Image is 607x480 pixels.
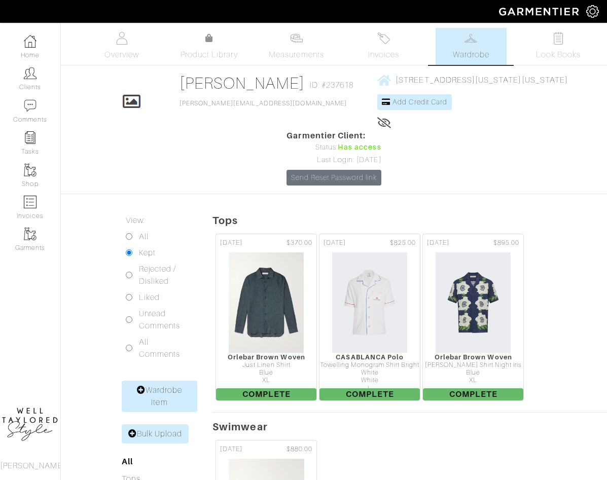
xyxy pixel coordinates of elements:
a: [PERSON_NAME][EMAIL_ADDRESS][DOMAIN_NAME] [180,100,347,107]
a: [PERSON_NAME] [180,74,305,92]
img: garmentier-logo-header-white-b43fb05a5012e4ada735d5af1a66efaba907eab6374d6393d1fbf88cb4ef424d.png [494,3,586,20]
div: [PERSON_NAME] Shirt Night Iris [423,361,523,369]
label: All [139,231,149,243]
span: Wardrobe [453,49,489,61]
img: dashboard-icon-dbcd8f5a0b271acd01030246c82b418ddd0df26cd7fceb0bd07c9910d44c42f6.png [24,35,37,48]
img: reminder-icon-8004d30b9f0a5d33ae49ab947aed9ed385cf756f9e5892f1edd6e32f2345188e.png [24,131,37,144]
label: All Comments [139,336,188,360]
div: XL [216,377,316,384]
a: Send Reset Password link [287,170,381,186]
h5: Tops [212,214,607,227]
div: XL [423,377,523,384]
span: [DATE] [220,238,242,248]
span: Add Credit Card [392,98,447,106]
img: wardrobe-487a4870c1b7c33e795ec22d11cfc2ed9d08956e64fb3008fe2437562e282088.svg [465,32,477,45]
img: orders-icon-0abe47150d42831381b5fb84f609e132dff9fe21cb692f30cb5eec754e2cba89.png [24,196,37,208]
img: gear-icon-white-bd11855cb880d31180b6d7d6211b90ccbf57a29d726f0c71d8c61bd08dd39cc2.png [586,5,599,18]
a: All [122,457,133,466]
span: $895.00 [493,238,519,248]
div: Status: [287,142,381,153]
a: Product Library [173,32,244,61]
img: comment-icon-a0a6a9ef722e966f86d9cbdc48e553b5cf19dbc54f86b18d962a5391bc8f6eb6.png [24,99,37,112]
img: garments-icon-b7da505a4dc4fd61783c78ac3ca0ef83fa9d6f193b1c9dc38574b1d14d53ca28.png [24,164,37,176]
img: WkbBV9V2rqDfhRSpdvp2JosK [332,252,408,353]
div: Orlebar Brown Woven [216,353,316,361]
div: Towelling Monogram Shirt Bright White [319,361,420,377]
a: Overview [86,28,157,65]
div: L [319,385,420,392]
img: clients-icon-6bae9207a08558b7cb47a8932f037763ab4055f8c8b6bfacd5dc20c3e0201464.png [24,67,37,80]
label: Rejected / Disliked [139,263,188,287]
span: Garmentier Client: [287,130,381,142]
div: Blue [423,369,523,377]
img: orders-27d20c2124de7fd6de4e0e44c1d41de31381a507db9b33961299e4e07d508b8c.svg [377,32,390,45]
div: White [319,377,420,384]
span: Measurements [269,49,324,61]
span: $880.00 [287,445,312,454]
a: [DATE] $825.00 CASABLANCA Polo Towelling Monogram Shirt Bright White White L Complete [318,233,421,402]
span: ID: #237618 [310,79,354,91]
img: measurements-466bbee1fd09ba9460f595b01e5d73f9e2bff037440d3c8f018324cb6cdf7a4a.svg [290,32,303,45]
span: Product Library [181,49,238,61]
a: Invoices [348,28,419,65]
div: Orlebar Brown Woven [423,353,523,361]
span: [STREET_ADDRESS][US_STATE][US_STATE] [396,76,568,85]
div: Just Linen Shirt [216,361,316,369]
a: Wardrobe Item [122,381,198,412]
label: Unread Comments [139,308,188,332]
span: $370.00 [287,238,312,248]
label: View: [126,214,145,227]
div: Last Login: [DATE] [287,155,381,166]
label: Kept [139,247,156,259]
span: $825.00 [390,238,416,248]
div: CASABLANCA Polo [319,353,420,361]
a: [STREET_ADDRESS][US_STATE][US_STATE] [377,73,568,86]
img: VVAgesNtgQvhvnczqrkZ2Ey7 [228,252,304,353]
a: Add Credit Card [377,94,452,110]
span: [DATE] [324,238,346,248]
a: [DATE] $895.00 Orlebar Brown Woven [PERSON_NAME] Shirt Night Iris Blue XL Complete [421,233,525,402]
span: [DATE] [427,238,449,248]
span: Complete [216,388,316,400]
h5: Swimwear [212,421,607,433]
img: basicinfo-40fd8af6dae0f16599ec9e87c0ef1c0a1fdea2edbe929e3d69a839185d80c458.svg [116,32,128,45]
a: Look Books [523,28,594,65]
span: Complete [423,388,523,400]
span: Look Books [536,49,581,61]
label: Liked [139,291,160,304]
span: [DATE] [220,445,242,454]
span: Has access [338,142,381,153]
a: Bulk Upload [122,424,189,444]
span: Complete [319,388,420,400]
img: EgrF93QxBwBiS6y5Bv4dE6or [435,252,511,353]
span: Overview [104,49,138,61]
img: garments-icon-b7da505a4dc4fd61783c78ac3ca0ef83fa9d6f193b1c9dc38574b1d14d53ca28.png [24,228,37,240]
a: Wardrobe [436,28,507,65]
span: Invoices [368,49,399,61]
a: [DATE] $370.00 Orlebar Brown Woven Just Linen Shirt Blue XL Complete [215,233,318,402]
a: Measurements [261,28,332,65]
div: Blue [216,369,316,377]
img: todo-9ac3debb85659649dc8f770b8b6100bb5dab4b48dedcbae339e5042a72dfd3cc.svg [552,32,564,45]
